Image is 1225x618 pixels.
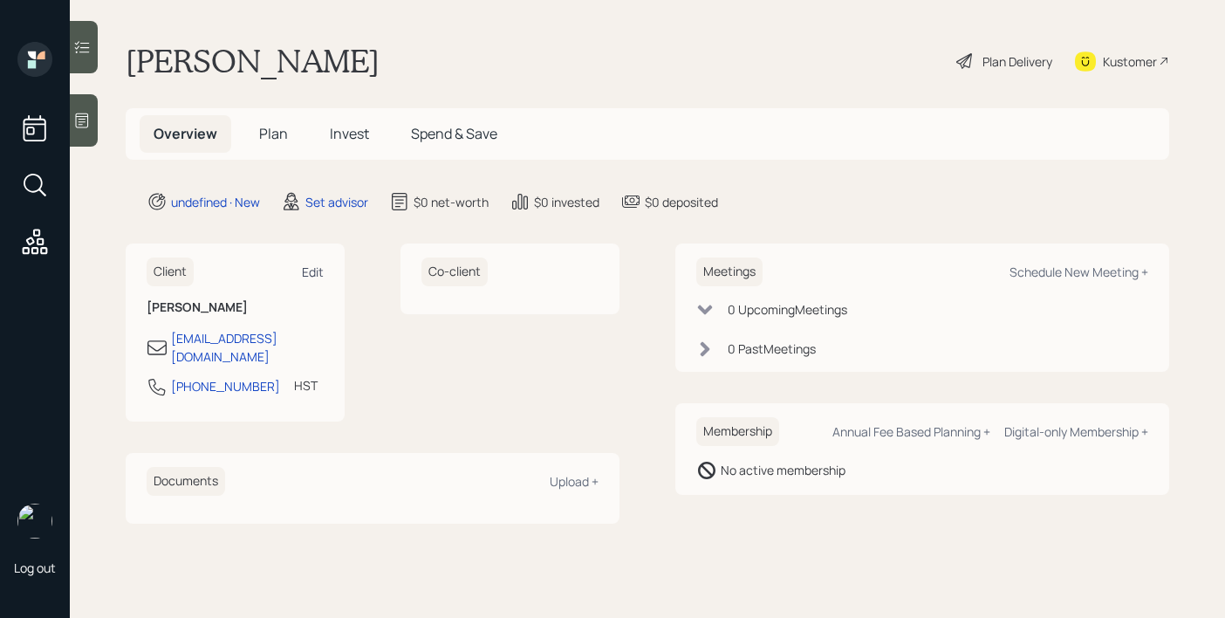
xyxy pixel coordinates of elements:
div: Log out [14,560,56,576]
div: 0 Past Meeting s [728,340,816,358]
span: Plan [259,124,288,143]
div: undefined · New [171,193,260,211]
div: [EMAIL_ADDRESS][DOMAIN_NAME] [171,329,324,366]
div: Edit [302,264,324,280]
div: No active membership [721,461,845,479]
span: Overview [154,124,217,143]
div: Annual Fee Based Planning + [832,423,990,440]
div: Digital-only Membership + [1004,423,1148,440]
span: Spend & Save [411,124,497,143]
div: [PHONE_NUMBER] [171,377,280,395]
div: $0 net-worth [414,193,489,211]
h6: Client [147,257,194,286]
div: 0 Upcoming Meeting s [728,300,847,319]
h6: Membership [696,417,779,446]
div: Upload + [550,473,599,490]
h6: Meetings [696,257,763,286]
h6: Documents [147,467,225,496]
div: $0 invested [534,193,599,211]
img: robby-grisanti-headshot.png [17,504,52,539]
h6: Co-client [421,257,488,286]
div: Schedule New Meeting + [1009,264,1148,280]
div: Set advisor [305,193,368,211]
div: Plan Delivery [982,52,1052,71]
span: Invest [330,124,369,143]
div: $0 deposited [645,193,718,211]
h6: [PERSON_NAME] [147,300,324,315]
div: HST [294,376,318,395]
h1: [PERSON_NAME] [126,42,380,80]
div: Kustomer [1103,52,1157,71]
